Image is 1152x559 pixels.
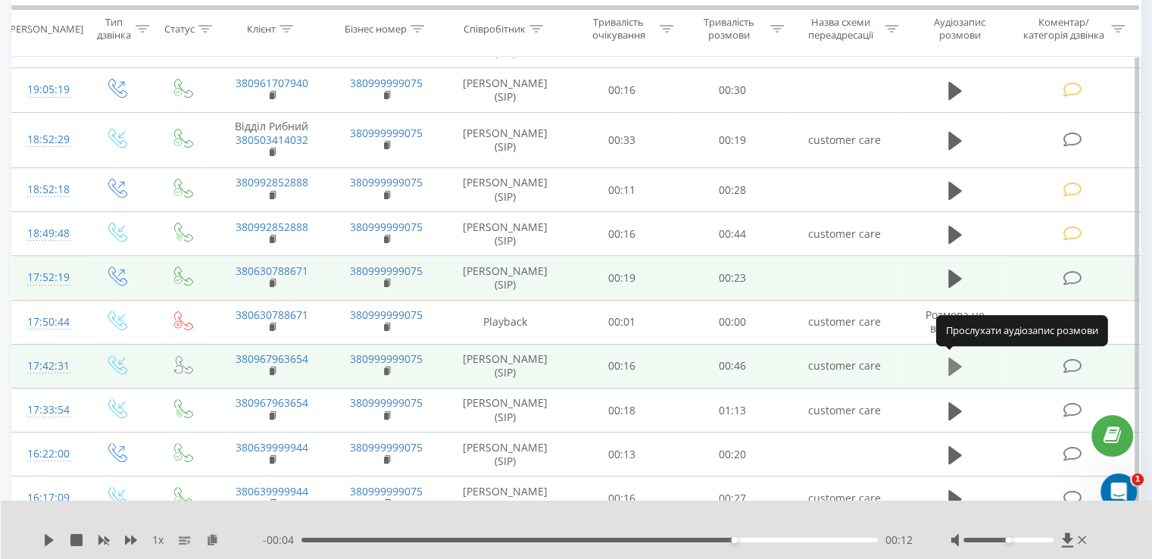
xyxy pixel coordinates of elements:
[885,532,913,548] span: 00:12
[27,308,67,337] div: 17:50:44
[567,344,677,388] td: 00:16
[27,125,67,155] div: 18:52:29
[236,133,308,147] a: 380503414032
[926,308,985,336] span: Розмова не відбулась
[27,263,67,292] div: 17:52:19
[236,395,308,410] a: 380967963654
[236,220,308,234] a: 380992852888
[7,22,83,35] div: [PERSON_NAME]
[691,16,766,42] div: Тривалість розмови
[444,168,567,212] td: [PERSON_NAME] (SIP)
[567,168,677,212] td: 00:11
[444,300,567,344] td: Playback
[732,537,738,543] div: Accessibility label
[801,16,881,42] div: Назва схеми переадресації
[444,256,567,300] td: [PERSON_NAME] (SIP)
[677,112,787,168] td: 00:19
[1005,537,1011,543] div: Accessibility label
[567,300,677,344] td: 00:01
[444,344,567,388] td: [PERSON_NAME] (SIP)
[936,315,1108,345] div: Прослухати аудіозапис розмови
[350,484,423,498] a: 380999999075
[677,433,787,476] td: 00:20
[567,212,677,256] td: 00:16
[27,483,67,513] div: 16:17:09
[567,476,677,520] td: 00:16
[27,351,67,381] div: 17:42:31
[567,256,677,300] td: 00:19
[787,112,901,168] td: customer care
[27,439,67,469] div: 16:22:00
[236,440,308,454] a: 380639999944
[581,16,657,42] div: Тривалість очікування
[677,256,787,300] td: 00:23
[350,264,423,278] a: 380999999075
[350,395,423,410] a: 380999999075
[677,476,787,520] td: 00:27
[95,16,131,42] div: Тип дзвінка
[677,389,787,433] td: 01:13
[444,68,567,112] td: [PERSON_NAME] (SIP)
[350,440,423,454] a: 380999999075
[27,175,67,205] div: 18:52:18
[350,175,423,189] a: 380999999075
[567,112,677,168] td: 00:33
[567,389,677,433] td: 00:18
[1132,473,1144,486] span: 1
[164,22,195,35] div: Статус
[677,212,787,256] td: 00:44
[787,344,901,388] td: customer care
[1100,473,1137,510] iframe: Intercom live chat
[214,112,329,168] td: Відділ Рибний
[677,344,787,388] td: 00:46
[677,68,787,112] td: 00:30
[677,300,787,344] td: 00:00
[263,532,301,548] span: - 00:04
[345,22,407,35] div: Бізнес номер
[350,351,423,366] a: 380999999075
[236,76,308,90] a: 380961707940
[350,126,423,140] a: 380999999075
[27,219,67,248] div: 18:49:48
[236,351,308,366] a: 380967963654
[677,168,787,212] td: 00:28
[787,300,901,344] td: customer care
[787,212,901,256] td: customer care
[444,433,567,476] td: [PERSON_NAME] (SIP)
[787,389,901,433] td: customer care
[444,112,567,168] td: [PERSON_NAME] (SIP)
[787,476,901,520] td: customer care
[444,476,567,520] td: [PERSON_NAME] (SIP)
[236,264,308,278] a: 380630788671
[236,308,308,322] a: 380630788671
[236,484,308,498] a: 380639999944
[444,212,567,256] td: [PERSON_NAME] (SIP)
[27,395,67,425] div: 17:33:54
[567,68,677,112] td: 00:16
[152,532,164,548] span: 1 x
[1019,16,1107,42] div: Коментар/категорія дзвінка
[350,308,423,322] a: 380999999075
[350,76,423,90] a: 380999999075
[464,22,526,35] div: Співробітник
[350,220,423,234] a: 380999999075
[444,389,567,433] td: [PERSON_NAME] (SIP)
[567,433,677,476] td: 00:13
[236,175,308,189] a: 380992852888
[27,75,67,105] div: 19:05:19
[916,16,1004,42] div: Аудіозапис розмови
[247,22,276,35] div: Клієнт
